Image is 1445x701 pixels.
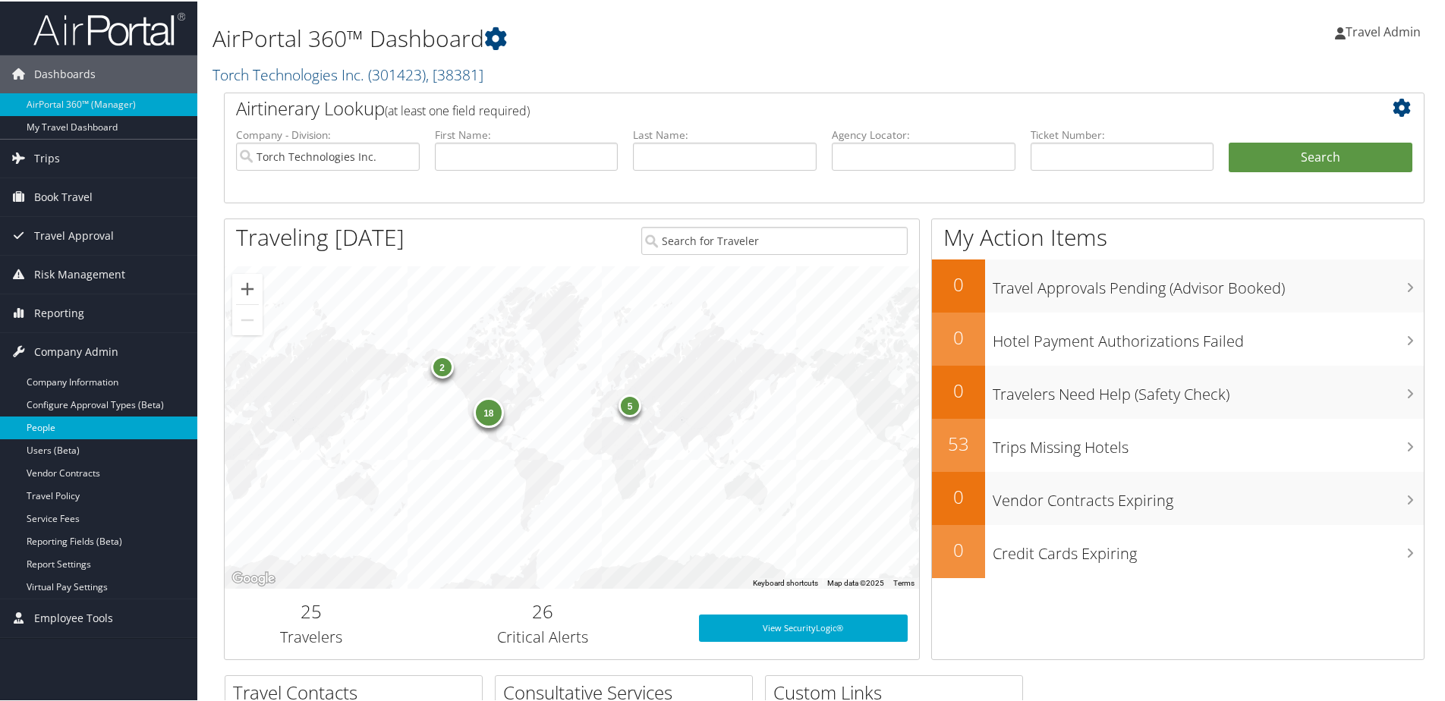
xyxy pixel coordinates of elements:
[932,536,985,561] h2: 0
[993,534,1424,563] h3: Credit Cards Expiring
[932,429,985,455] h2: 53
[34,177,93,215] span: Book Travel
[236,597,387,623] h2: 25
[228,567,279,587] img: Google
[893,577,915,586] a: Terms (opens in new tab)
[410,625,676,646] h3: Critical Alerts
[34,138,60,176] span: Trips
[932,364,1424,417] a: 0Travelers Need Help (Safety Check)
[619,393,641,416] div: 5
[993,269,1424,297] h3: Travel Approvals Pending (Advisor Booked)
[435,126,619,141] label: First Name:
[34,254,125,292] span: Risk Management
[932,417,1424,470] a: 53Trips Missing Hotels
[228,567,279,587] a: Open this area in Google Maps (opens a new window)
[410,597,676,623] h2: 26
[932,270,985,296] h2: 0
[932,523,1424,577] a: 0Credit Cards Expiring
[236,126,420,141] label: Company - Division:
[1031,126,1214,141] label: Ticket Number:
[34,54,96,92] span: Dashboards
[753,577,818,587] button: Keyboard shortcuts
[385,101,530,118] span: (at least one field required)
[34,215,114,253] span: Travel Approval
[236,220,405,252] h1: Traveling [DATE]
[474,396,504,426] div: 18
[932,258,1424,311] a: 0Travel Approvals Pending (Advisor Booked)
[34,332,118,369] span: Company Admin
[232,272,263,303] button: Zoom in
[633,126,817,141] label: Last Name:
[827,577,884,586] span: Map data ©2025
[932,470,1424,523] a: 0Vendor Contracts Expiring
[932,483,985,508] h2: 0
[832,126,1015,141] label: Agency Locator:
[699,613,908,640] a: View SecurityLogic®
[33,10,185,46] img: airportal-logo.png
[932,220,1424,252] h1: My Action Items
[34,293,84,331] span: Reporting
[1346,22,1421,39] span: Travel Admin
[431,354,454,377] div: 2
[212,63,483,83] a: Torch Technologies Inc.
[993,481,1424,510] h3: Vendor Contracts Expiring
[232,303,263,334] button: Zoom out
[993,375,1424,404] h3: Travelers Need Help (Safety Check)
[1335,8,1436,53] a: Travel Admin
[34,598,113,636] span: Employee Tools
[368,63,426,83] span: ( 301423 )
[993,428,1424,457] h3: Trips Missing Hotels
[932,311,1424,364] a: 0Hotel Payment Authorizations Failed
[932,376,985,402] h2: 0
[426,63,483,83] span: , [ 38381 ]
[236,94,1312,120] h2: Airtinerary Lookup
[932,323,985,349] h2: 0
[993,322,1424,350] h3: Hotel Payment Authorizations Failed
[212,21,1028,53] h1: AirPortal 360™ Dashboard
[1229,141,1412,171] button: Search
[236,625,387,646] h3: Travelers
[641,225,908,253] input: Search for Traveler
